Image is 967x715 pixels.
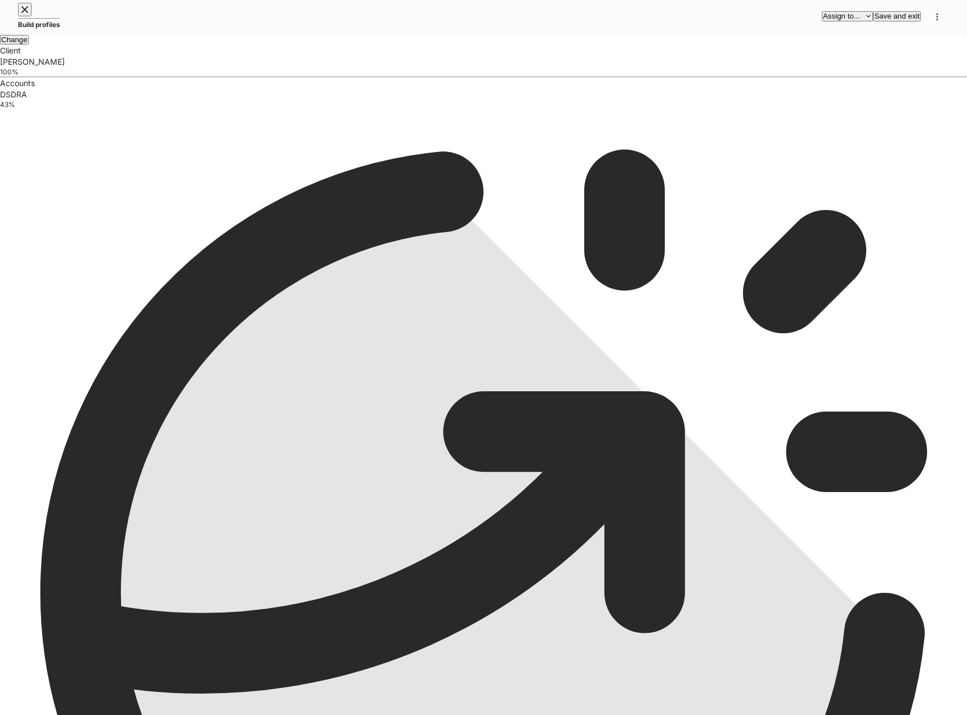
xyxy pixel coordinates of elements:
div: Change [1,36,28,43]
button: Save and exit [873,11,921,21]
button: Assign to... [822,11,873,21]
h5: Build profiles [18,19,60,30]
div: Assign to... [823,12,872,20]
div: Save and exit [874,12,920,20]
